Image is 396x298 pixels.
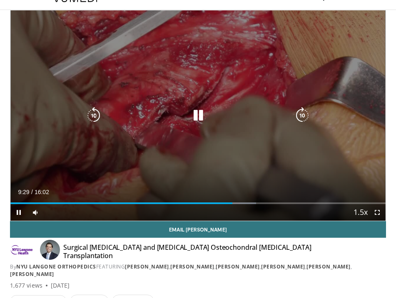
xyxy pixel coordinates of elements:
span: 9:29 [18,189,29,195]
a: [PERSON_NAME] [10,271,54,278]
div: Progress Bar [10,202,386,204]
button: Fullscreen [369,204,386,221]
button: Mute [27,204,44,221]
a: [PERSON_NAME] [170,263,214,270]
button: Playback Rate [352,204,369,221]
span: 1,677 views [10,281,42,290]
img: Avatar [40,240,60,260]
button: Pause [10,204,27,221]
span: / [31,189,33,195]
video-js: Video Player [10,10,386,221]
a: [PERSON_NAME] [261,263,305,270]
span: 16:02 [35,189,49,195]
a: Email [PERSON_NAME] [10,221,386,238]
a: [PERSON_NAME] [306,263,351,270]
h4: Surgical [MEDICAL_DATA] and [MEDICAL_DATA] Osteochondral [MEDICAL_DATA] Transplantation [63,243,331,260]
div: By FEATURING , , , , , [10,263,386,278]
a: NYU Langone Orthopedics [16,263,96,270]
a: [PERSON_NAME] [216,263,260,270]
div: [DATE] [51,281,70,290]
a: [PERSON_NAME] [125,263,169,270]
img: NYU Langone Orthopedics [10,243,33,256]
